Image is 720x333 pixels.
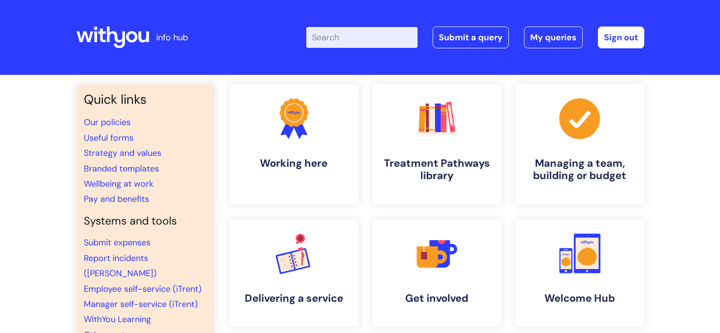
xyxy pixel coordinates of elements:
[380,157,494,182] h4: Treatment Pathways library
[84,163,159,174] a: Branded templates
[84,132,133,144] a: Useful forms
[156,30,188,45] p: info hub
[84,147,161,159] a: Strategy and values
[306,27,644,48] div: | -
[84,92,207,107] h3: Quick links
[598,27,644,48] a: Sign out
[380,292,494,305] h4: Get involved
[230,84,358,204] a: Working here
[84,215,207,228] h4: Systems and tools
[373,219,501,326] a: Get involved
[84,298,198,310] a: Manager self-service (iTrent)
[237,157,351,170] h4: Working here
[84,314,151,325] a: WithYou Learning
[237,292,351,305] h4: Delivering a service
[523,157,637,182] h4: Managing a team, building or budget
[373,84,501,204] a: Treatment Pathways library
[84,283,202,295] a: Employee self-service (iTrent)
[84,237,151,248] a: Submit expenses
[306,27,418,48] input: Search
[433,27,509,48] a: Submit a query
[516,84,644,204] a: Managing a team, building or budget
[516,219,644,326] a: Welcome Hub
[84,252,157,279] a: Report incidents ([PERSON_NAME])
[84,178,153,189] a: Wellbeing at work
[84,117,131,128] a: Our policies
[524,27,583,48] a: My queries
[230,219,358,326] a: Delivering a service
[84,193,149,205] a: Pay and benefits
[523,292,637,305] h4: Welcome Hub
